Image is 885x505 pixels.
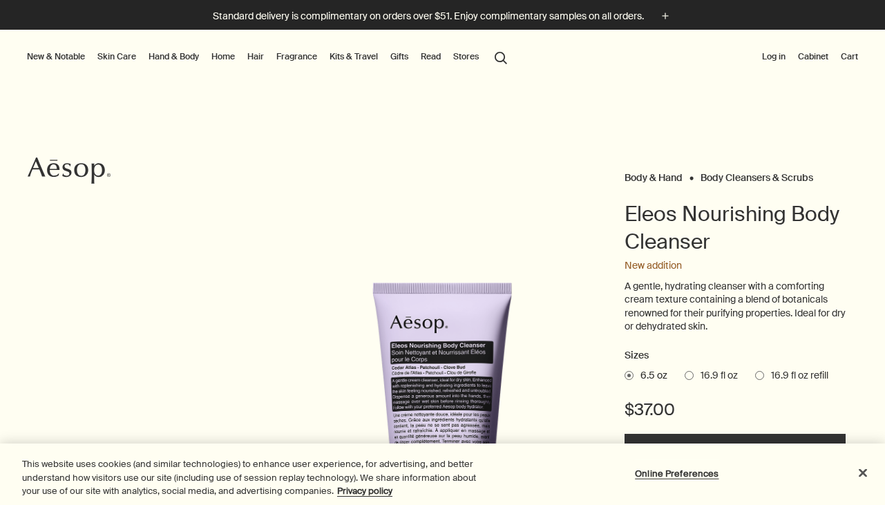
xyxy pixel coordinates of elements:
[634,369,667,383] span: 6.5 oz
[337,485,392,497] a: More information about your privacy, opens in a new tab
[388,48,411,65] a: Gifts
[795,48,831,65] a: Cabinet
[24,153,114,191] a: Aesop
[327,48,381,65] a: Kits & Travel
[146,48,202,65] a: Hand & Body
[625,347,846,364] h2: Sizes
[759,48,788,65] button: Log in
[764,369,828,383] span: 16.9 fl oz refill
[759,30,861,85] nav: supplementary
[209,48,238,65] a: Home
[245,48,267,65] a: Hair
[625,399,675,421] span: $37.00
[488,44,513,70] button: Open search
[694,369,738,383] span: 16.9 fl oz
[22,457,487,498] div: This website uses cookies (and similar technologies) to enhance user experience, for advertising,...
[625,200,846,256] h1: Eleos Nourishing Body Cleanser
[625,171,683,178] a: Body & Hand
[701,171,813,178] a: Body Cleansers & Scrubs
[625,434,846,475] button: Add to your cart - $37.00
[838,48,861,65] button: Cart
[24,30,513,85] nav: primary
[24,48,88,65] button: New & Notable
[213,9,644,23] p: Standard delivery is complimentary on orders over $51. Enjoy complimentary samples on all orders.
[95,48,139,65] a: Skin Care
[274,48,320,65] a: Fragrance
[625,280,846,334] p: A gentle, hydrating cleanser with a comforting cream texture containing a blend of botanicals ren...
[213,8,673,24] button: Standard delivery is complimentary on orders over $51. Enjoy complimentary samples on all orders.
[634,459,720,487] button: Online Preferences, Opens the preference center dialog
[450,48,482,65] button: Stores
[848,457,878,488] button: Close
[28,157,111,184] svg: Aesop
[418,48,444,65] a: Read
